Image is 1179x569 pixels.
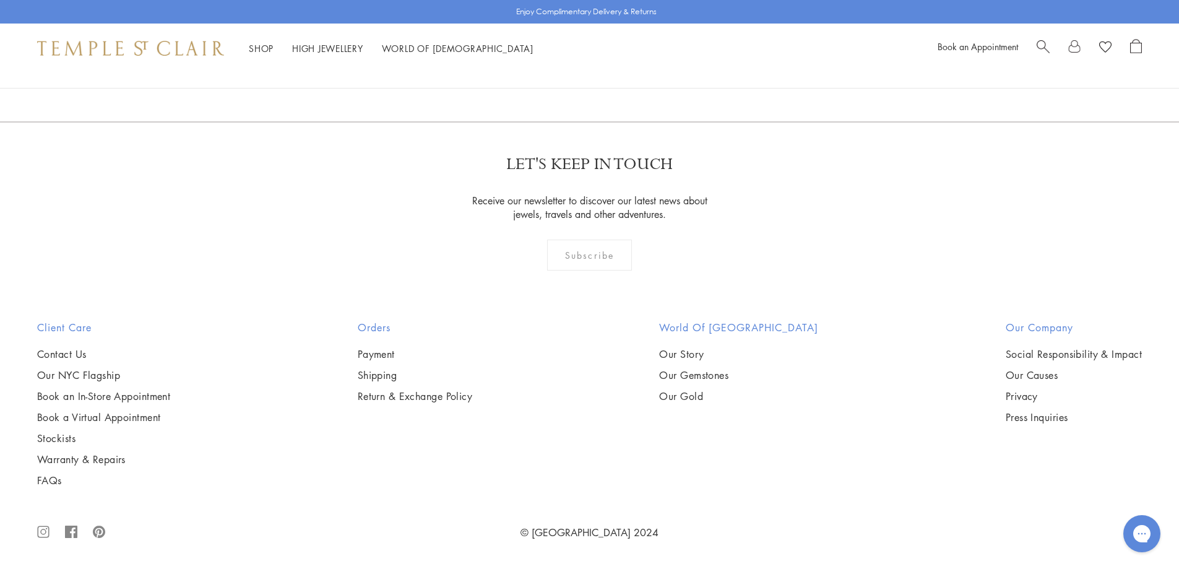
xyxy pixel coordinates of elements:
a: Warranty & Repairs [37,453,170,466]
img: Temple St. Clair [37,41,224,56]
a: Social Responsibility & Impact [1006,347,1142,361]
h2: Client Care [37,320,170,335]
a: Search [1037,39,1050,58]
a: High JewelleryHigh Jewellery [292,42,363,54]
a: FAQs [37,474,170,487]
h2: Orders [358,320,473,335]
p: Enjoy Complimentary Delivery & Returns [516,6,657,18]
nav: Main navigation [249,41,533,56]
a: Contact Us [37,347,170,361]
h2: World of [GEOGRAPHIC_DATA] [659,320,818,335]
a: Book an In-Store Appointment [37,389,170,403]
iframe: Gorgias live chat messenger [1117,511,1167,557]
a: Open Shopping Bag [1130,39,1142,58]
p: Receive our newsletter to discover our latest news about jewels, travels and other adventures. [464,194,715,221]
a: Privacy [1006,389,1142,403]
a: Stockists [37,432,170,445]
a: ShopShop [249,42,274,54]
a: World of [DEMOGRAPHIC_DATA]World of [DEMOGRAPHIC_DATA] [382,42,533,54]
a: © [GEOGRAPHIC_DATA] 2024 [520,526,659,539]
a: Our Gemstones [659,368,818,382]
a: Shipping [358,368,473,382]
a: Payment [358,347,473,361]
a: Book an Appointment [938,40,1018,53]
a: Book a Virtual Appointment [37,410,170,424]
a: Our Gold [659,389,818,403]
div: Subscribe [547,240,632,271]
p: LET'S KEEP IN TOUCH [506,154,673,175]
a: Our NYC Flagship [37,368,170,382]
a: Press Inquiries [1006,410,1142,424]
a: Return & Exchange Policy [358,389,473,403]
a: Our Story [659,347,818,361]
a: View Wishlist [1099,39,1112,58]
h2: Our Company [1006,320,1142,335]
a: Our Causes [1006,368,1142,382]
